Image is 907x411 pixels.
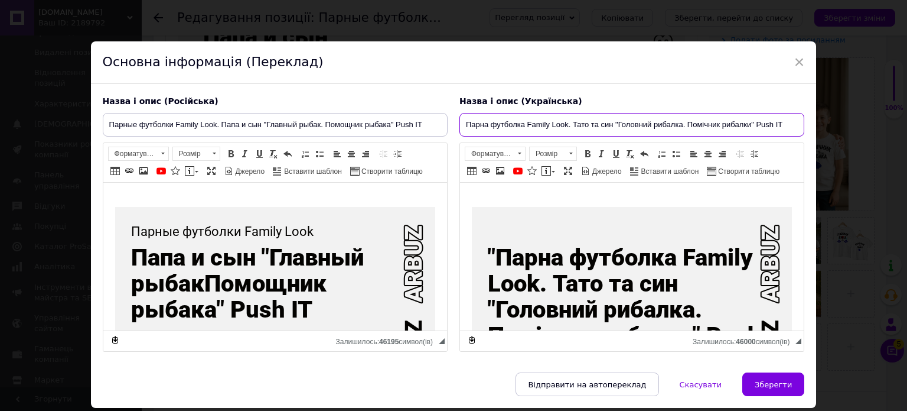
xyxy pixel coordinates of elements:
[590,167,622,177] span: Джерело
[37,42,220,56] div: Парные футболки Family Look
[459,96,582,106] span: Назва і опис (Українська)
[516,373,658,396] button: Відправити на автопереклад
[693,335,795,346] div: Кiлькiсть символiв
[348,164,425,177] a: Створити таблицю
[282,167,342,177] span: Вставити шаблон
[205,164,218,177] a: Максимізувати
[624,147,637,160] a: Видалити форматування
[109,334,122,347] a: Зробити резервну копію зараз
[530,147,565,160] span: Розмір
[716,147,729,160] a: По правому краю
[183,164,200,177] a: Вставити повідомлення
[540,164,557,177] a: Вставити повідомлення
[271,164,344,177] a: Вставити шаблон
[638,147,651,160] a: Повернути (Ctrl+Z)
[716,167,779,177] span: Створити таблицю
[736,338,755,346] span: 46000
[511,164,524,177] a: Додати відео з YouTube
[103,96,218,106] span: Назва і опис (Російська)
[173,147,208,160] span: Розмір
[742,373,804,396] button: Зберегти
[733,147,746,160] a: Зменшити відступ
[755,380,792,389] span: Зберегти
[267,147,280,160] a: Видалити форматування
[28,62,316,192] h3: "Парна футболка Family Look. Тато та син "Головний рибалка. Помічник рибалки" Push IT"
[172,147,220,161] a: Розмір
[224,147,237,160] a: Жирний (Ctrl+B)
[670,147,683,160] a: Вставити/видалити маркований список
[465,164,478,177] a: Таблиця
[794,52,805,72] span: ×
[137,164,150,177] a: Зображення
[345,147,358,160] a: По центру
[595,147,608,160] a: Курсив (Ctrl+I)
[526,164,539,177] a: Вставити іконку
[155,164,168,177] a: Додати відео з YouTube
[313,147,326,160] a: Вставити/видалити маркований список
[748,147,761,160] a: Збільшити відступ
[37,62,243,166] h2: Папа и сын "Главный рыбакПомощник рыбака" Push IT
[109,147,157,160] span: Форматування
[103,183,447,331] iframe: Редактор, 21A19325-D003-4F70-A6DE-91E6D8923233
[108,147,169,161] a: Форматування
[494,164,507,177] a: Зображення
[391,147,404,160] a: Збільшити відступ
[628,164,701,177] a: Вставити шаблон
[705,164,781,177] a: Створити таблицю
[379,338,399,346] span: 46195
[687,147,700,160] a: По лівому краю
[680,380,722,389] span: Скасувати
[562,164,575,177] a: Максимізувати
[655,147,668,160] a: Вставити/видалити нумерований список
[336,335,439,346] div: Кiлькiсть символiв
[234,167,265,177] span: Джерело
[528,380,646,389] span: Відправити на автопереклад
[239,147,252,160] a: Курсив (Ctrl+I)
[795,338,801,344] span: Потягніть для зміни розмірів
[109,164,122,177] a: Таблиця
[253,147,266,160] a: Підкреслений (Ctrl+U)
[223,164,267,177] a: Джерело
[581,147,594,160] a: Жирний (Ctrl+B)
[377,147,390,160] a: Зменшити відступ
[439,338,445,344] span: Потягніть для зміни розмірів
[169,164,182,177] a: Вставити іконку
[281,147,294,160] a: Повернути (Ctrl+Z)
[123,164,136,177] a: Вставити/Редагувати посилання (Ctrl+L)
[529,147,577,161] a: Розмір
[465,334,478,347] a: Зробити резервну копію зараз
[360,167,423,177] span: Створити таблицю
[331,147,344,160] a: По лівому краю
[460,183,804,331] iframe: Редактор, 43EC50FB-5E3A-48D4-B989-12BBBF8FEBAD
[579,164,624,177] a: Джерело
[359,147,372,160] a: По правому краю
[299,147,312,160] a: Вставити/видалити нумерований список
[609,147,622,160] a: Підкреслений (Ctrl+U)
[91,41,817,84] div: Основна інформація (Переклад)
[479,164,492,177] a: Вставити/Редагувати посилання (Ctrl+L)
[702,147,714,160] a: По центру
[640,167,699,177] span: Вставити шаблон
[667,373,734,396] button: Скасувати
[465,147,514,160] span: Форматування
[465,147,526,161] a: Форматування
